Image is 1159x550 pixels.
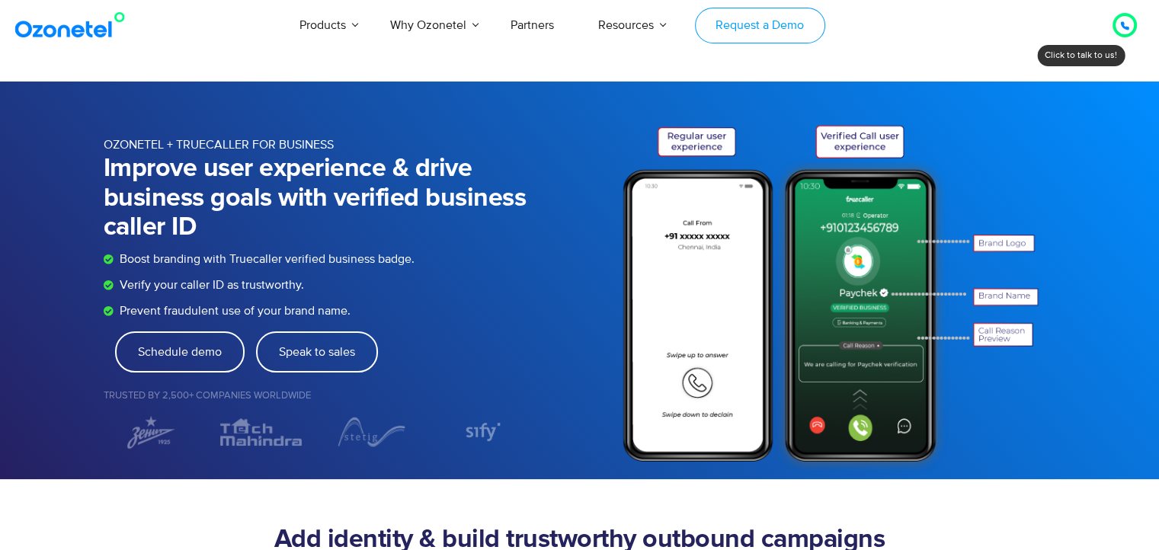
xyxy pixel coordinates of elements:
[450,420,512,443] img: Sify
[695,8,825,43] a: Request a Demo
[115,331,245,373] a: Schedule demo
[256,331,378,373] a: Speak to sales
[213,414,309,449] img: TechMahindra
[116,302,351,320] span: Prevent fraudulent use of your brand name.
[279,346,355,358] span: Speak to sales
[104,414,529,449] div: Image Carousel
[104,391,529,401] h5: Trusted by 2,500+ Companies Worldwide
[138,346,222,358] span: Schedule demo
[213,414,309,449] div: 2 / 7
[116,250,415,268] span: Boost branding with Truecaller verified business badge.
[324,414,419,449] img: Stetig
[434,420,529,443] div: 4 / 7
[104,154,529,243] h1: Improve user experience & drive business goals with verified business caller ID
[104,136,529,154] p: OZONETEL + TRUECALLER FOR BUSINESS
[104,414,199,449] div: 1 / 7
[324,414,419,449] div: 3 / 7
[116,276,304,294] span: Verify your caller ID as trustworthy.
[104,414,199,449] img: ZENIT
